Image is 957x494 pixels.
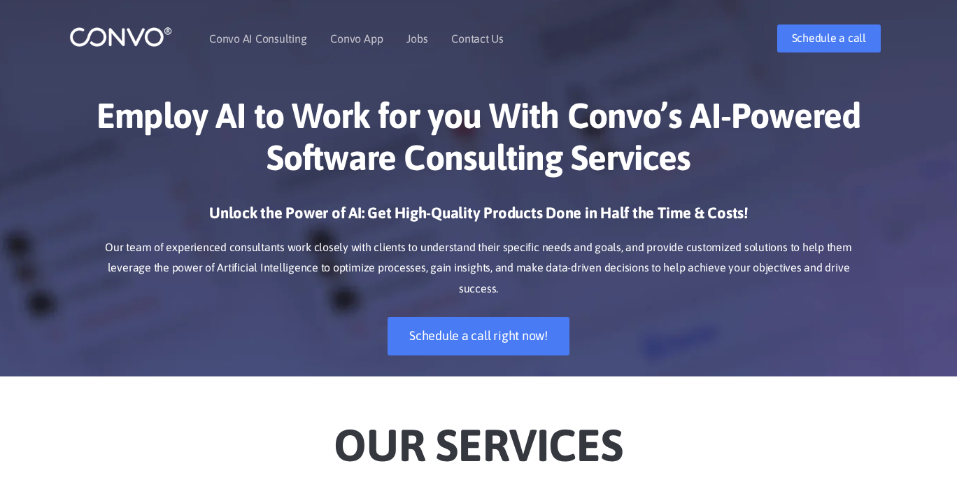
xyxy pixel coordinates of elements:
h2: Our Services [90,397,867,476]
a: Contact Us [451,33,504,44]
h3: Unlock the Power of AI: Get High-Quality Products Done in Half the Time & Costs! [90,203,867,234]
h1: Employ AI to Work for you With Convo’s AI-Powered Software Consulting Services [90,94,867,189]
a: Jobs [406,33,427,44]
img: logo_1.png [69,26,172,48]
a: Convo App [330,33,383,44]
p: Our team of experienced consultants work closely with clients to understand their specific needs ... [90,237,867,300]
a: Schedule a call [777,24,881,52]
a: Schedule a call right now! [388,317,569,355]
a: Convo AI Consulting [209,33,306,44]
